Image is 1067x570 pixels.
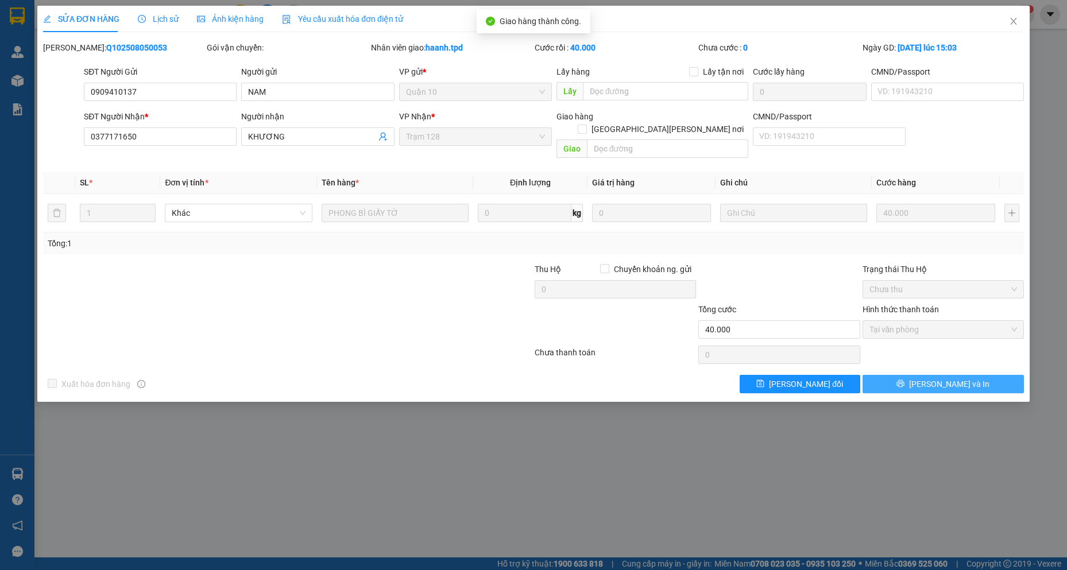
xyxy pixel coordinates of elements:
[863,305,939,314] label: Hình thức thanh toán
[43,14,119,24] span: SỬA ĐƠN HÀNG
[500,17,581,26] span: Giao hàng thành công.
[84,110,237,123] div: SĐT Người Nhận
[406,83,545,100] span: Quận 10
[84,65,237,78] div: SĐT Người Gửi
[322,178,359,187] span: Tên hàng
[869,281,1017,298] span: Chưa thu
[207,41,368,54] div: Gói vận chuyển:
[863,263,1024,276] div: Trạng thái Thu Hộ
[1009,17,1018,26] span: close
[371,41,532,54] div: Nhân viên giao:
[609,263,696,276] span: Chuyển khoản ng. gửi
[80,178,89,187] span: SL
[533,346,697,366] div: Chưa thanh toán
[486,17,495,26] span: check-circle
[282,15,291,24] img: icon
[756,379,764,389] span: save
[592,178,635,187] span: Giá trị hàng
[406,128,545,145] span: Trạm 128
[241,110,394,123] div: Người nhận
[172,204,306,222] span: Khác
[583,82,749,100] input: Dọc đường
[869,321,1017,338] span: Tại văn phòng
[48,204,66,222] button: delete
[587,123,748,135] span: [GEOGRAPHIC_DATA][PERSON_NAME] nơi
[587,139,749,158] input: Dọc đường
[571,204,583,222] span: kg
[535,265,561,274] span: Thu Hộ
[165,178,208,187] span: Đơn vị tính
[282,14,403,24] span: Yêu cầu xuất hóa đơn điện tử
[399,112,431,121] span: VP Nhận
[399,65,552,78] div: VP gửi
[570,43,596,52] b: 40.000
[898,43,957,52] b: [DATE] lúc 15:03
[698,41,860,54] div: Chưa cước :
[876,204,995,222] input: 0
[909,378,989,390] span: [PERSON_NAME] và In
[698,65,748,78] span: Lấy tận nơi
[592,204,711,222] input: 0
[753,83,867,101] input: Cước lấy hàng
[743,43,748,52] b: 0
[43,41,204,54] div: [PERSON_NAME]:
[48,237,412,250] div: Tổng: 1
[556,139,587,158] span: Giao
[556,82,583,100] span: Lấy
[556,112,593,121] span: Giao hàng
[863,375,1024,393] button: printer[PERSON_NAME] và In
[716,172,872,194] th: Ghi chú
[753,110,906,123] div: CMND/Passport
[322,204,469,222] input: VD: Bàn, Ghế
[753,67,805,76] label: Cước lấy hàng
[720,204,868,222] input: Ghi Chú
[197,14,264,24] span: Ảnh kiện hàng
[871,65,1024,78] div: CMND/Passport
[138,14,179,24] span: Lịch sử
[740,375,860,393] button: save[PERSON_NAME] đổi
[1004,204,1019,222] button: plus
[698,305,736,314] span: Tổng cước
[863,41,1024,54] div: Ngày GD:
[876,178,916,187] span: Cước hàng
[197,15,205,23] span: picture
[426,43,463,52] b: haanh.tpd
[137,380,145,388] span: info-circle
[510,178,551,187] span: Định lượng
[57,378,135,390] span: Xuất hóa đơn hàng
[535,41,696,54] div: Cước rồi :
[998,6,1030,38] button: Close
[106,43,167,52] b: Q102508050053
[138,15,146,23] span: clock-circle
[769,378,843,390] span: [PERSON_NAME] đổi
[241,65,394,78] div: Người gửi
[378,132,388,141] span: user-add
[43,15,51,23] span: edit
[556,67,590,76] span: Lấy hàng
[896,379,904,389] span: printer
